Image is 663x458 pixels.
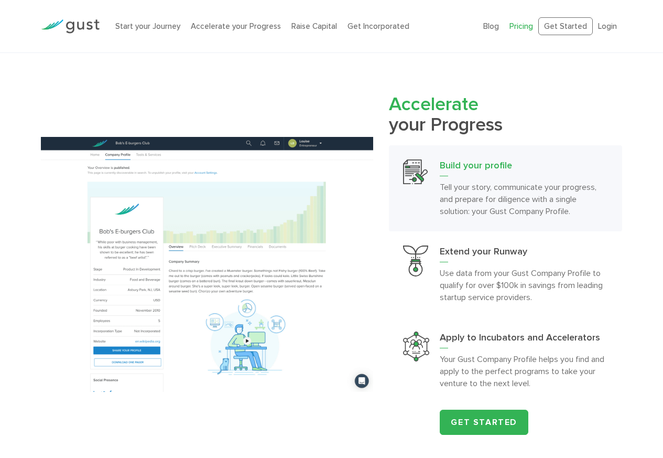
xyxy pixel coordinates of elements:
h3: Extend your Runway [440,246,607,262]
h3: Apply to Incubators and Accelerators [440,332,607,348]
img: Gust Logo [41,19,100,34]
a: Login [598,22,617,31]
a: Get Incorporated [347,22,409,31]
a: Blog [483,22,499,31]
h2: your Progress [389,94,622,135]
p: Your Gust Company Profile helps you find and apply to the perfect programs to take your venture t... [440,353,607,389]
img: Build Your Profile [403,159,428,184]
p: Use data from your Gust Company Profile to qualify for over $100k in savings from leading startup... [440,267,607,303]
a: Get Started [538,17,593,36]
a: Raise Capital [291,22,337,31]
img: Build your profile [41,137,373,392]
a: Extend Your RunwayExtend your RunwayUse data from your Gust Company Profile to qualify for over $... [389,231,622,317]
img: Apply To Incubators And Accelerators [403,332,429,361]
a: Pricing [509,22,533,31]
a: Start your Journey [115,22,180,31]
a: Apply To Incubators And AcceleratorsApply to Incubators and AcceleratorsYour Gust Company Profile... [389,317,622,403]
img: Extend Your Runway [403,246,428,276]
p: Tell your story, communicate your progress, and prepare for diligence with a single solution: you... [440,181,607,217]
span: Accelerate [389,93,479,115]
a: Get Started [440,410,528,435]
a: Build Your ProfileBuild your profileTell your story, communicate your progress, and prepare for d... [389,145,622,231]
h3: Build your profile [440,159,607,176]
a: Accelerate your Progress [191,22,281,31]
